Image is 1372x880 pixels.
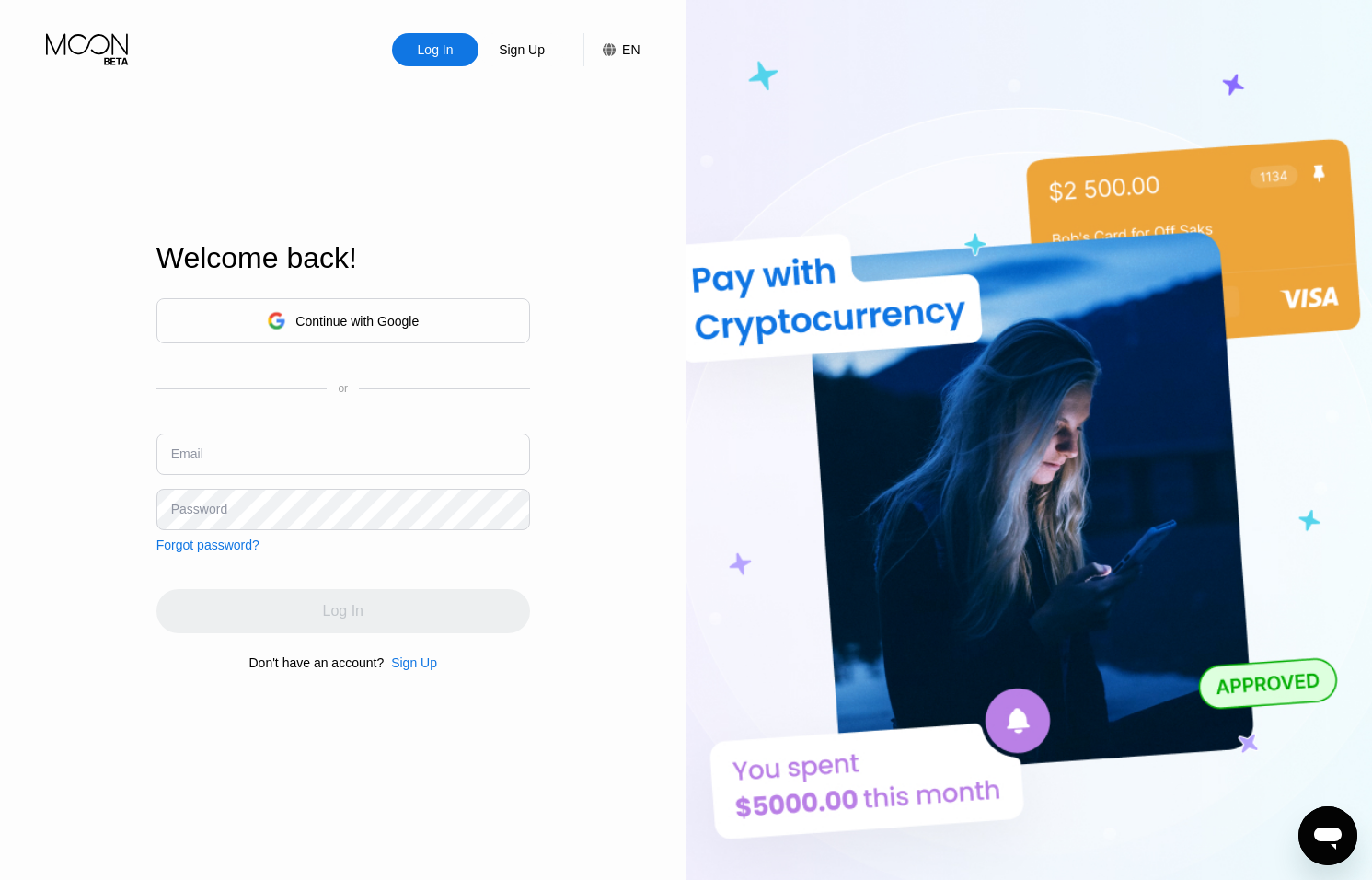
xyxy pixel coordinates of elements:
div: Continue with Google [156,298,530,343]
div: Forgot password? [156,538,259,552]
div: Don't have an account? [249,655,385,670]
div: Welcome back! [156,241,530,275]
iframe: Button to launch messaging window [1298,806,1357,865]
div: or [338,382,348,395]
div: Email [171,446,203,461]
div: Password [171,502,227,516]
div: Continue with Google [295,314,419,329]
div: Sign Up [478,33,565,66]
div: Log In [392,33,478,66]
div: Sign Up [384,655,437,670]
div: Sign Up [391,655,437,670]
div: Sign Up [497,41,547,59]
div: Log In [416,41,455,59]
div: EN [622,42,640,57]
div: EN [583,33,640,66]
